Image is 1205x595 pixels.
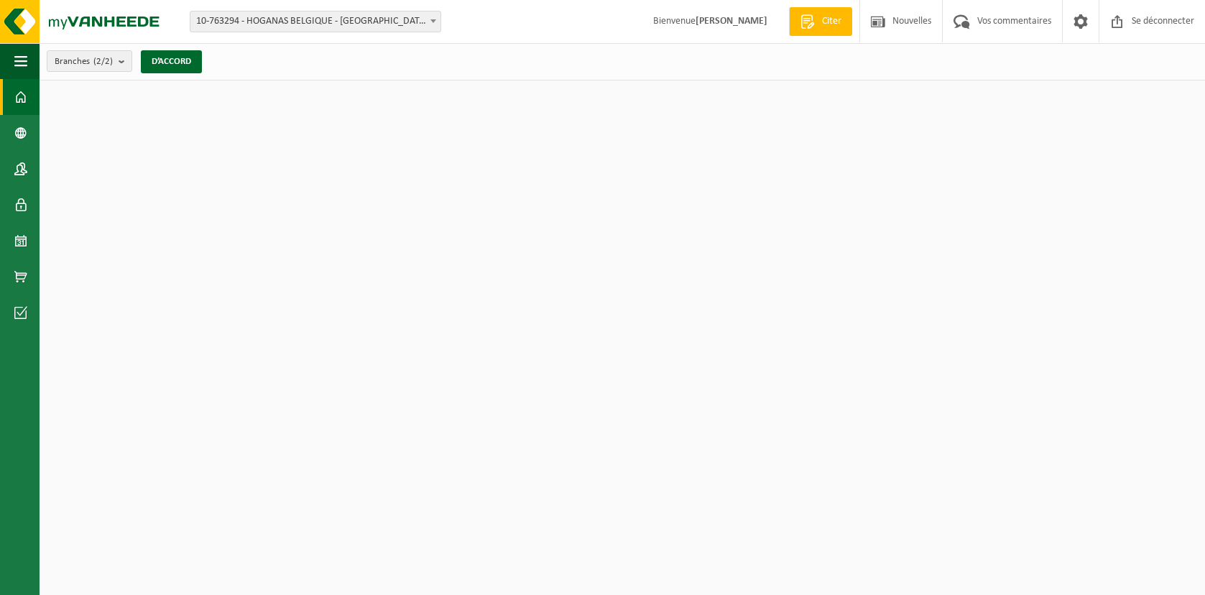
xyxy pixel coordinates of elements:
[190,11,441,32] span: 10-763294 - HOGANAS BELGIUM - ATH
[789,7,852,36] a: Citer
[47,50,132,72] button: Branches(2/2)
[141,50,202,73] button: D’ACCORD
[93,57,113,66] count: (2/2)
[190,11,440,32] span: 10-763294 - HOGANAS BELGIUM - ATH
[818,14,845,29] span: Citer
[653,16,767,27] font: Bienvenue
[55,51,113,73] span: Branches
[696,16,767,27] strong: [PERSON_NAME]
